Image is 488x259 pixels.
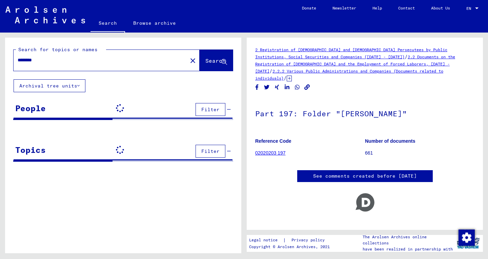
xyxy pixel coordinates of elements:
[405,54,408,60] span: /
[249,244,333,250] p: Copyright © Arolsen Archives, 2021
[196,103,225,116] button: Filter
[5,6,85,23] img: Arolsen_neg.svg
[365,138,415,144] b: Number of documents
[363,246,453,252] p: have been realized in partnership with
[18,46,98,53] mat-label: Search for topics or names
[255,98,474,128] h1: Part 197: Folder "[PERSON_NAME]"
[255,68,443,81] a: 2.2.2 Various Public Administrations and Companies (Documents related to individuals)
[196,145,225,158] button: Filter
[189,57,197,65] mat-icon: close
[269,68,272,74] span: /
[205,57,226,64] span: Search
[125,15,184,31] a: Browse archive
[201,106,220,113] span: Filter
[284,75,287,81] span: /
[263,83,270,92] button: Share on Twitter
[286,237,333,244] a: Privacy policy
[249,237,333,244] div: |
[363,234,453,246] p: The Arolsen Archives online collections
[90,15,125,33] a: Search
[455,235,481,252] img: yv_logo.png
[15,144,46,156] div: Topics
[459,230,475,246] img: Change consent
[249,237,283,244] a: Legal notice
[304,83,311,92] button: Copy link
[365,150,474,157] p: 661
[201,148,220,154] span: Filter
[186,54,200,67] button: Clear
[255,138,291,144] b: Reference Code
[284,83,291,92] button: Share on LinkedIn
[15,102,46,114] div: People
[313,173,417,180] a: See comments created before [DATE]
[273,83,281,92] button: Share on Xing
[466,6,474,11] span: EN
[14,79,85,92] button: Archival tree units
[253,83,261,92] button: Share on Facebook
[255,47,447,59] a: 2 Registration of [DEMOGRAPHIC_DATA] and [DEMOGRAPHIC_DATA] Persecutees by Public Institutions, S...
[200,50,233,71] button: Search
[294,83,301,92] button: Share on WhatsApp
[255,54,455,74] a: 2.2 Documents on the Registration of [DEMOGRAPHIC_DATA] and the Employment of Forced Laborers, [D...
[255,150,286,156] a: 02020203 197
